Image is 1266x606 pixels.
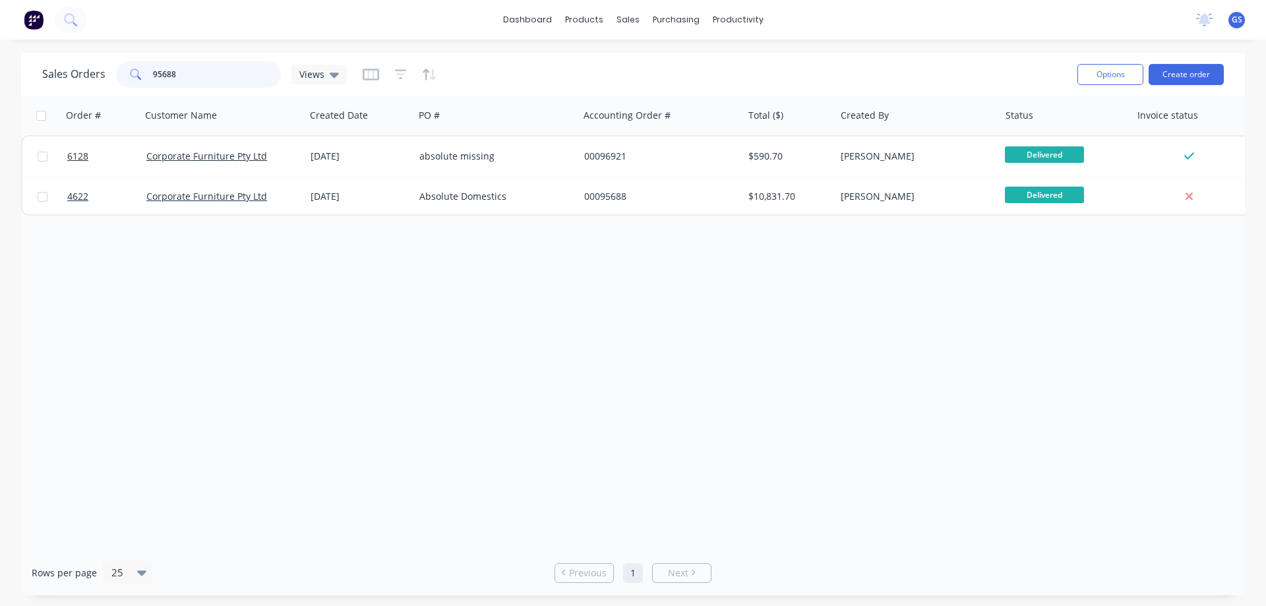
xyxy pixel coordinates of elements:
[67,136,146,176] a: 6128
[146,190,267,202] a: Corporate Furniture Pty Ltd
[841,150,987,163] div: [PERSON_NAME]
[610,10,646,30] div: sales
[419,190,566,203] div: Absolute Domestics
[310,109,368,122] div: Created Date
[42,68,105,80] h1: Sales Orders
[1005,187,1084,203] span: Delivered
[67,150,88,163] span: 6128
[419,150,566,163] div: absolute missing
[146,150,267,162] a: Corporate Furniture Pty Ltd
[653,566,711,580] a: Next page
[67,177,146,216] a: 4622
[1005,146,1084,163] span: Delivered
[668,566,688,580] span: Next
[24,10,44,30] img: Factory
[153,61,282,88] input: Search...
[549,563,717,583] ul: Pagination
[497,10,558,30] a: dashboard
[569,566,607,580] span: Previous
[1077,64,1143,85] button: Options
[67,190,88,203] span: 4622
[748,150,826,163] div: $590.70
[748,190,826,203] div: $10,831.70
[299,67,324,81] span: Views
[66,109,101,122] div: Order #
[584,109,671,122] div: Accounting Order #
[748,109,783,122] div: Total ($)
[555,566,613,580] a: Previous page
[1137,109,1198,122] div: Invoice status
[646,10,706,30] div: purchasing
[145,109,217,122] div: Customer Name
[32,566,97,580] span: Rows per page
[841,190,987,203] div: [PERSON_NAME]
[623,563,643,583] a: Page 1 is your current page
[584,150,731,163] div: 00096921
[706,10,770,30] div: productivity
[311,190,409,203] div: [DATE]
[558,10,610,30] div: products
[419,109,440,122] div: PO #
[584,190,731,203] div: 00095688
[1006,109,1033,122] div: Status
[841,109,889,122] div: Created By
[1149,64,1224,85] button: Create order
[311,150,409,163] div: [DATE]
[1232,14,1242,26] span: GS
